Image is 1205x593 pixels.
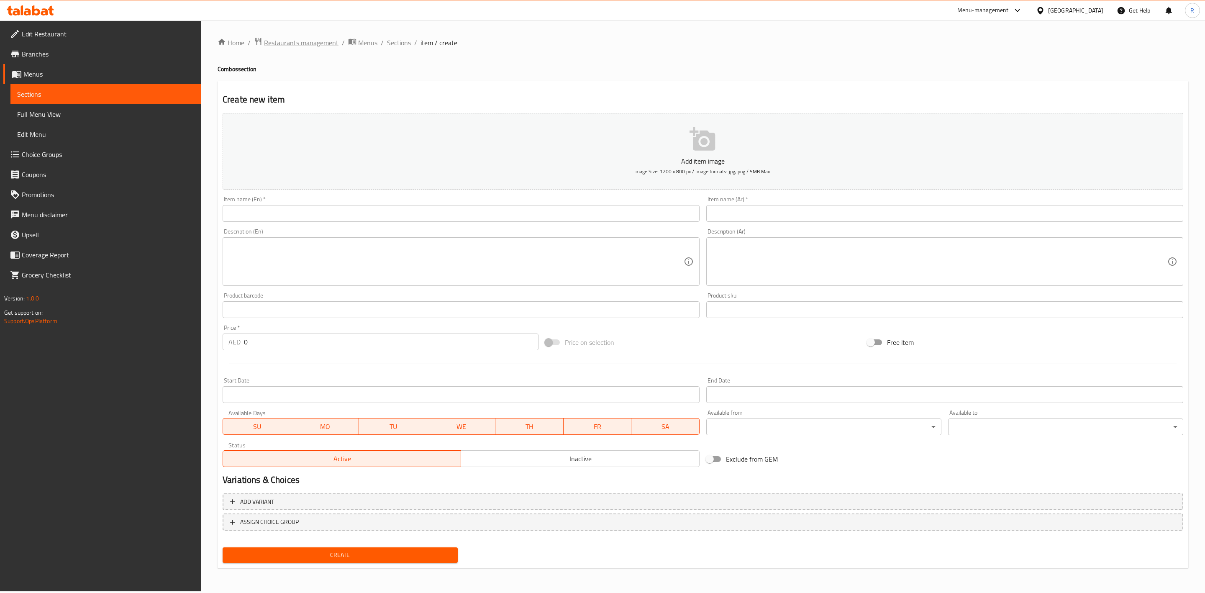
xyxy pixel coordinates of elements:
a: Choice Groups [3,144,201,164]
div: [GEOGRAPHIC_DATA] [1048,6,1103,15]
button: Add variant [223,493,1183,511]
button: ASSIGN CHOICE GROUP [223,513,1183,531]
span: MO [295,421,356,433]
span: Inactive [464,453,696,465]
span: TH [499,421,560,433]
button: FR [564,418,632,435]
a: Coupons [3,164,201,185]
a: Sections [387,38,411,48]
button: WE [427,418,495,435]
span: Branches [22,49,195,59]
p: Add item image [236,156,1170,166]
span: Menus [23,69,195,79]
span: TU [362,421,424,433]
span: Choice Groups [22,149,195,159]
span: Edit Menu [17,129,195,139]
span: R [1190,6,1194,15]
span: Promotions [22,190,195,200]
a: Promotions [3,185,201,205]
span: Version: [4,293,25,304]
h2: Variations & Choices [223,474,1183,486]
a: Home [218,38,244,48]
p: AED [228,337,241,347]
a: Coverage Report [3,245,201,265]
button: Create [223,547,458,563]
span: Grocery Checklist [22,270,195,280]
span: ASSIGN CHOICE GROUP [240,517,299,527]
button: SA [631,418,700,435]
span: Active [226,453,458,465]
span: Restaurants management [264,38,338,48]
a: Upsell [3,225,201,245]
span: Price on selection [565,337,614,347]
li: / [248,38,251,48]
span: FR [567,421,628,433]
a: Menus [3,64,201,84]
button: Add item imageImage Size: 1200 x 800 px / Image formats: jpg, png / 5MB Max. [223,113,1183,190]
span: item / create [420,38,457,48]
span: Image Size: 1200 x 800 px / Image formats: jpg, png / 5MB Max. [634,167,771,176]
h4: Combos section [218,65,1188,73]
div: ​ [706,418,941,435]
span: SU [226,421,288,433]
div: ​ [948,418,1183,435]
button: TU [359,418,427,435]
a: Edit Restaurant [3,24,201,44]
span: Create [229,550,451,560]
li: / [414,38,417,48]
span: SA [635,421,696,433]
span: Menus [358,38,377,48]
li: / [381,38,384,48]
input: Enter name En [223,205,700,222]
nav: breadcrumb [218,37,1188,48]
a: Full Menu View [10,104,201,124]
span: Exclude from GEM [726,454,778,464]
a: Menu disclaimer [3,205,201,225]
li: / [342,38,345,48]
span: WE [431,421,492,433]
span: Add variant [240,497,274,507]
a: Grocery Checklist [3,265,201,285]
span: Full Menu View [17,109,195,119]
span: Coverage Report [22,250,195,260]
a: Support.OpsPlatform [4,316,57,326]
span: Edit Restaurant [22,29,195,39]
input: Please enter product sku [706,301,1183,318]
span: Free item [887,337,914,347]
span: Menu disclaimer [22,210,195,220]
div: Menu-management [957,5,1009,15]
button: Inactive [461,450,699,467]
span: Coupons [22,169,195,180]
a: Branches [3,44,201,64]
span: Upsell [22,230,195,240]
a: Sections [10,84,201,104]
input: Please enter price [244,334,538,350]
span: 1.0.0 [26,293,39,304]
h2: Create new item [223,93,1183,106]
span: Get support on: [4,307,43,318]
input: Please enter product barcode [223,301,700,318]
a: Edit Menu [10,124,201,144]
button: MO [291,418,359,435]
span: Sections [17,89,195,99]
a: Menus [348,37,377,48]
button: TH [495,418,564,435]
button: Active [223,450,461,467]
input: Enter name Ar [706,205,1183,222]
a: Restaurants management [254,37,338,48]
button: SU [223,418,291,435]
